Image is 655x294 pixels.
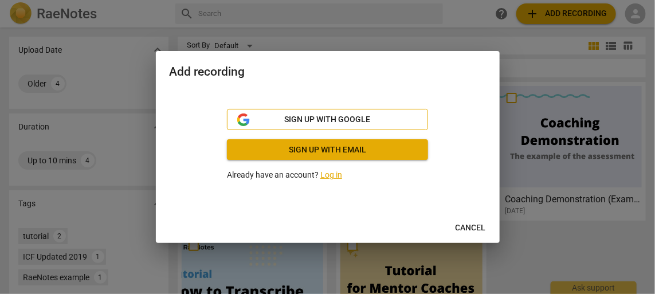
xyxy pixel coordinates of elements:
[446,218,495,238] button: Cancel
[170,65,486,79] h2: Add recording
[227,139,428,160] a: Sign up with email
[227,169,428,181] p: Already have an account?
[285,114,371,126] span: Sign up with Google
[236,144,419,156] span: Sign up with email
[227,109,428,131] button: Sign up with Google
[320,170,342,179] a: Log in
[456,222,486,234] span: Cancel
